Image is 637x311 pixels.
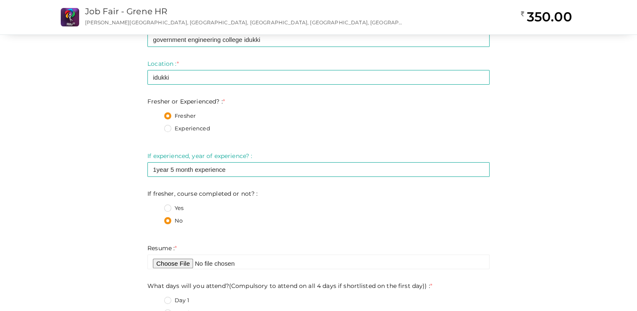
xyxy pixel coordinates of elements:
[164,112,196,120] label: Fresher
[61,8,79,26] img: CS2O7UHK_small.png
[164,296,189,305] label: Day 1
[147,60,179,68] label: Location :
[85,6,168,16] a: Job Fair - Grene HR
[164,217,183,225] label: No
[85,19,404,26] p: [PERSON_NAME][GEOGRAPHIC_DATA], [GEOGRAPHIC_DATA], [GEOGRAPHIC_DATA], [GEOGRAPHIC_DATA], [GEOGRAP...
[147,97,225,106] label: Fresher or Experienced? :
[147,282,432,290] label: What days will you attend?(Compulsory to attend on all 4 days if shortlisted on the first day)) :
[164,124,210,133] label: Experienced
[521,8,572,25] h2: 350.00
[164,204,183,213] label: Yes
[147,189,258,198] label: If fresher, course completed or not? :
[147,32,490,47] input: Enter Registrant College (Studying or Studied)
[147,152,252,160] label: If experienced, year of experience? :
[147,244,177,252] label: Resume :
